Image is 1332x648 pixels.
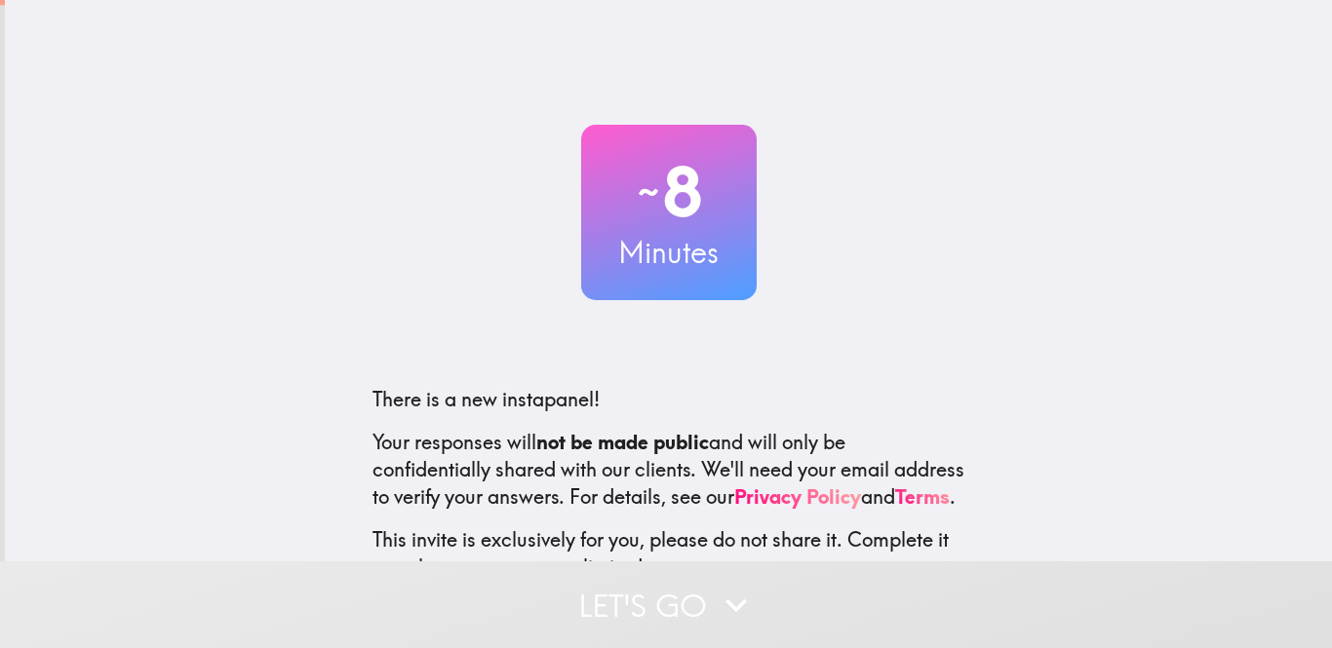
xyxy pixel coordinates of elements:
span: There is a new instapanel! [372,387,600,411]
h2: 8 [581,152,757,232]
b: not be made public [536,430,709,454]
p: Your responses will and will only be confidentially shared with our clients. We'll need your emai... [372,429,965,511]
a: Privacy Policy [734,484,861,509]
span: ~ [635,163,662,221]
a: Terms [895,484,950,509]
h3: Minutes [581,232,757,273]
p: This invite is exclusively for you, please do not share it. Complete it soon because spots are li... [372,526,965,581]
